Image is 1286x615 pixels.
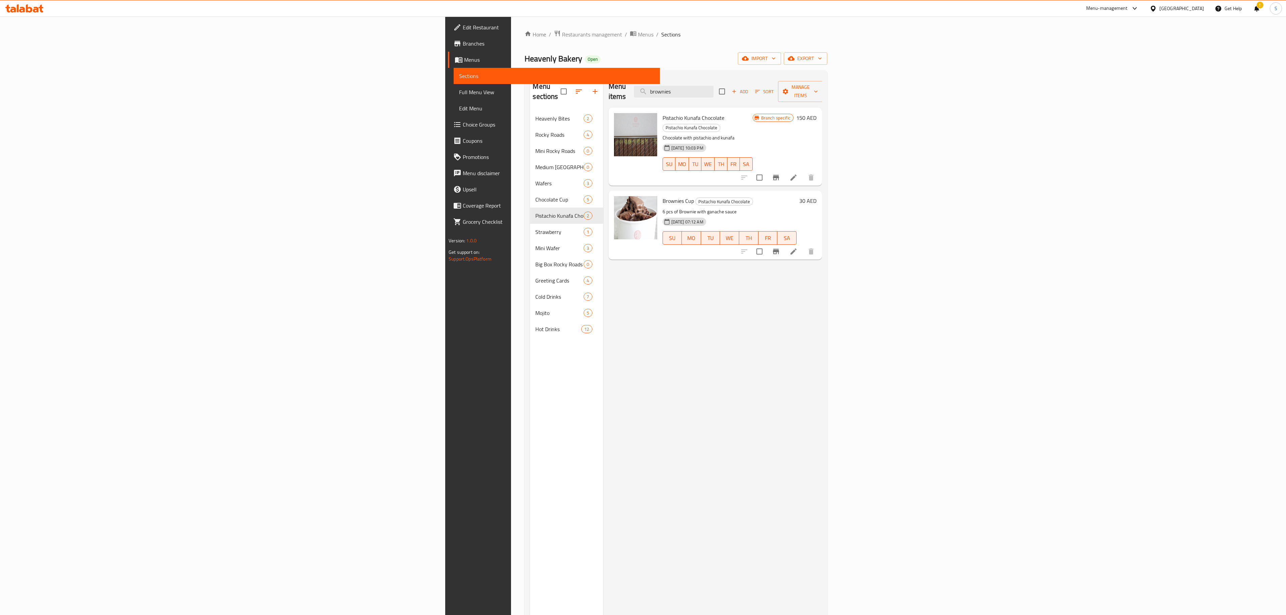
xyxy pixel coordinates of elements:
[584,213,592,219] span: 2
[669,145,706,151] span: [DATE] 10:03 PM
[729,86,751,97] button: Add
[463,137,654,145] span: Coupons
[614,196,657,239] img: Brownies Cup
[530,224,603,240] div: Strawberry1
[463,153,654,161] span: Promotions
[530,321,603,337] div: Hot Drinks12
[663,231,682,245] button: SU
[663,208,797,216] p: 6 pcs of Brownie with ganache sauce
[449,255,491,263] a: Support.OpsPlatform
[459,88,654,96] span: Full Menu View
[752,170,767,185] span: Select to update
[448,214,660,230] a: Grocery Checklist
[584,245,592,251] span: 3
[1086,4,1128,12] div: Menu-management
[584,261,592,268] span: 0
[535,293,584,301] span: Cold Drinks
[448,35,660,52] a: Branches
[530,191,603,208] div: Chocolate Cup5
[1275,5,1277,12] span: S
[535,309,584,317] span: Mojito
[584,163,592,171] div: items
[464,56,654,64] span: Menus
[789,173,798,182] a: Edit menu item
[535,163,584,171] span: Medium [GEOGRAPHIC_DATA]
[584,114,592,123] div: items
[530,127,603,143] div: Rocky Roads4
[449,236,465,245] span: Version:
[448,149,660,165] a: Promotions
[669,219,706,225] span: [DATE] 07:12 AM
[799,196,816,206] h6: 30 AED
[783,83,818,100] span: Manage items
[584,147,592,155] div: items
[530,208,603,224] div: Pistachio Kunafa Chocolate2
[530,108,603,340] nav: Menu sections
[803,169,819,186] button: delete
[466,236,477,245] span: 1.0.0
[584,310,592,316] span: 5
[715,157,727,171] button: TH
[701,231,720,245] button: TU
[584,148,592,154] span: 0
[463,169,654,177] span: Menu disclaimer
[768,169,784,186] button: Branch-specific-item
[663,196,694,206] span: Brownies Cup
[454,100,660,116] a: Edit Menu
[584,309,592,317] div: items
[752,244,767,259] span: Select to update
[723,233,736,243] span: WE
[1159,5,1204,12] div: [GEOGRAPHIC_DATA]
[535,114,584,123] div: Heavenly Bites
[530,159,603,175] div: Medium [GEOGRAPHIC_DATA]0
[584,212,592,220] div: items
[463,23,654,31] span: Edit Restaurant
[695,197,753,206] div: Pistachio Kunafa Chocolate
[730,159,737,169] span: FR
[784,52,827,65] button: export
[778,81,823,102] button: Manage items
[584,180,592,187] span: 3
[789,247,798,256] a: Edit menu item
[761,233,775,243] span: FR
[584,293,592,301] div: items
[454,68,660,84] a: Sections
[584,115,592,122] span: 2
[584,228,592,236] div: items
[666,233,679,243] span: SU
[584,229,592,235] span: 1
[755,88,774,96] span: Sort
[535,195,584,204] span: Chocolate Cup
[535,212,584,220] span: Pistachio Kunafa Chocolate
[535,131,584,139] span: Rocky Roads
[584,244,592,252] div: items
[701,157,715,171] button: WE
[530,256,603,272] div: Big Box Rocky Roads0
[463,39,654,48] span: Branches
[535,325,581,333] span: Hot Drinks
[666,159,673,169] span: SU
[535,179,584,187] span: Wafers
[448,181,660,197] a: Upsell
[743,159,750,169] span: SA
[535,228,584,236] span: Strawberry
[584,196,592,203] span: 5
[448,52,660,68] a: Menus
[449,248,480,257] span: Get support on:
[525,30,827,39] nav: breadcrumb
[581,325,592,333] div: items
[768,243,784,260] button: Branch-specific-item
[678,159,686,169] span: MO
[530,240,603,256] div: Mini Wafer3
[448,133,660,149] a: Coupons
[557,84,571,99] span: Select all sections
[463,185,654,193] span: Upsell
[715,84,729,99] span: Select section
[675,157,689,171] button: MO
[535,260,584,268] span: Big Box Rocky Roads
